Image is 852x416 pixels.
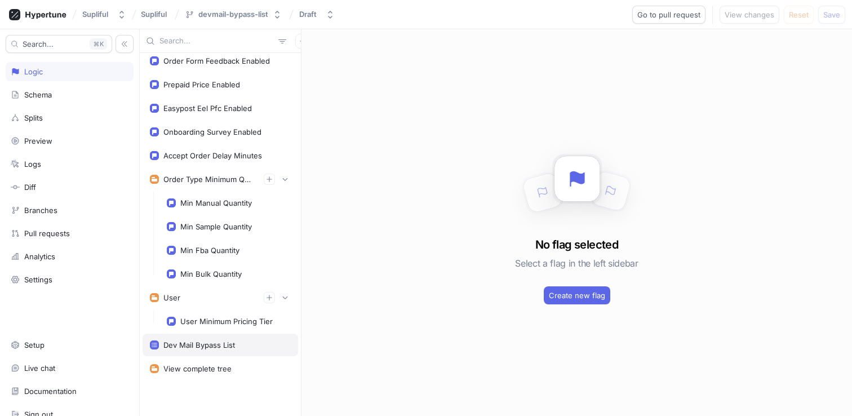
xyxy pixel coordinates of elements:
h3: No flag selected [535,236,618,253]
div: Min Fba Quantity [180,246,239,255]
h5: Select a flag in the left sidebar [515,253,638,273]
div: Setup [24,340,45,349]
div: devmail-bypass-list [198,10,268,19]
span: Create new flag [549,292,605,299]
div: Logic [24,67,43,76]
button: Draft [295,5,339,24]
div: View complete tree [163,364,232,373]
div: Settings [24,275,52,284]
div: User [163,293,180,302]
div: Draft [299,10,317,19]
button: Reset [784,6,814,24]
div: Order Form Feedback Enabled [163,56,270,65]
div: Diff [24,183,36,192]
div: Easypost Eel Pfc Enabled [163,104,252,113]
div: Order Type Minimum Quantities [163,175,255,184]
div: Documentation [24,387,77,396]
a: Documentation [6,382,134,401]
div: Pull requests [24,229,70,238]
div: Live chat [24,364,55,373]
div: Logs [24,160,41,169]
span: Search... [23,41,54,47]
button: devmail-bypass-list [180,5,286,24]
span: Reset [789,11,809,18]
div: K [90,38,107,50]
div: Min Manual Quantity [180,198,252,207]
span: Save [823,11,840,18]
button: Create new flag [544,286,610,304]
div: Schema [24,90,52,99]
div: Min Sample Quantity [180,222,252,231]
div: Dev Mail Bypass List [163,340,235,349]
button: View changes [720,6,779,24]
div: Analytics [24,252,55,261]
span: Go to pull request [637,11,700,18]
div: Preview [24,136,52,145]
div: Onboarding Survey Enabled [163,127,261,136]
button: Supliful [78,5,131,24]
div: Branches [24,206,57,215]
button: Search...K [6,35,112,53]
div: User Minimum Pricing Tier [180,317,273,326]
div: Supliful [82,10,108,19]
span: Supliful [141,10,167,18]
div: Accept Order Delay Minutes [163,151,262,160]
div: Splits [24,113,43,122]
button: Save [818,6,845,24]
div: Min Bulk Quantity [180,269,242,278]
button: Go to pull request [632,6,705,24]
span: View changes [725,11,774,18]
input: Search... [159,36,274,47]
div: Prepaid Price Enabled [163,80,240,89]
